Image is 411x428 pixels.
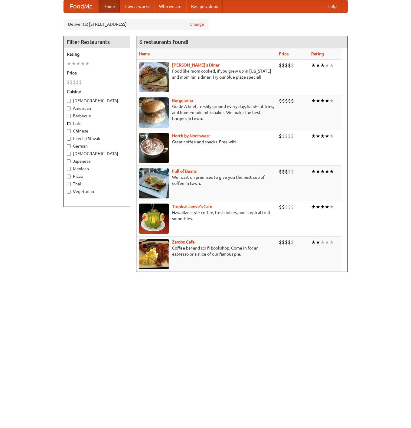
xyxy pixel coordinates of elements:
[311,97,316,104] li: ★
[67,60,71,67] li: ★
[279,97,282,104] li: $
[67,129,71,133] input: Chinese
[67,181,127,187] label: Thai
[329,239,334,246] li: ★
[79,79,82,86] li: $
[67,70,127,76] h5: Price
[64,19,209,30] div: Deliver to: [STREET_ADDRESS]
[282,239,285,246] li: $
[288,204,291,210] li: $
[288,133,291,139] li: $
[316,133,320,139] li: ★
[67,114,71,118] input: Barbecue
[172,204,212,209] b: Tropical Jeeve's Cafe
[285,168,288,175] li: $
[320,168,325,175] li: ★
[288,62,291,69] li: $
[120,0,154,12] a: How it works
[311,133,316,139] li: ★
[67,188,127,194] label: Vegetarian
[73,79,76,86] li: $
[282,204,285,210] li: $
[172,169,197,174] a: Full of Beans
[139,97,169,128] img: burgerama.jpg
[316,97,320,104] li: ★
[67,122,71,126] input: Cafe
[139,239,169,269] img: zardoz.jpg
[291,133,294,139] li: $
[139,204,169,234] img: jeeves.jpg
[80,60,85,67] li: ★
[67,166,127,172] label: Mexican
[279,62,282,69] li: $
[67,79,70,86] li: $
[67,128,127,134] label: Chinese
[67,120,127,126] label: Cafe
[67,158,127,164] label: Japanese
[282,168,285,175] li: $
[139,139,274,145] p: Great coffee and snacks. Free wifi.
[67,136,127,142] label: Czech / Slovak
[172,63,220,67] b: [PERSON_NAME]'s Diner
[67,89,127,95] h5: Cuisine
[172,133,210,138] a: North by Northwest
[320,62,325,69] li: ★
[325,62,329,69] li: ★
[288,168,291,175] li: $
[139,39,188,45] ng-pluralize: 6 restaurants found!
[320,239,325,246] li: ★
[139,174,274,186] p: We roast on premises to give you the best cup of coffee in town.
[325,204,329,210] li: ★
[70,79,73,86] li: $
[316,204,320,210] li: ★
[291,239,294,246] li: $
[172,240,195,244] a: Zardoz Cafe
[325,239,329,246] li: ★
[279,51,289,56] a: Price
[67,105,127,111] label: American
[64,0,99,12] a: FoodMe
[291,97,294,104] li: $
[67,99,71,103] input: [DEMOGRAPHIC_DATA]
[172,98,193,103] a: Burgerama
[71,60,76,67] li: ★
[67,151,127,157] label: [DEMOGRAPHIC_DATA]
[282,133,285,139] li: $
[85,60,90,67] li: ★
[67,175,71,178] input: Pizza
[291,168,294,175] li: $
[67,182,71,186] input: Thai
[316,168,320,175] li: ★
[285,62,288,69] li: $
[329,62,334,69] li: ★
[139,62,169,92] img: sallys.jpg
[320,97,325,104] li: ★
[139,68,274,80] p: Food like mom cooked, if you grew up in [US_STATE] and mom ran a diner. Try our blue plate special!
[329,204,334,210] li: ★
[67,152,71,156] input: [DEMOGRAPHIC_DATA]
[285,97,288,104] li: $
[139,168,169,198] img: beans.jpg
[76,79,79,86] li: $
[76,60,80,67] li: ★
[279,133,282,139] li: $
[67,190,71,194] input: Vegetarian
[291,204,294,210] li: $
[329,97,334,104] li: ★
[325,168,329,175] li: ★
[67,159,71,163] input: Japanese
[139,103,274,122] p: Grade A beef, freshly ground every day, hand-cut fries, and home-made milkshakes. We make the bes...
[316,239,320,246] li: ★
[99,0,120,12] a: Home
[67,113,127,119] label: Barbecue
[139,245,274,257] p: Coffee bar and sci-fi bookshop. Come in for an espresso or a slice of our famous pie.
[64,36,130,48] h4: Filter Restaurants
[282,62,285,69] li: $
[311,239,316,246] li: ★
[279,204,282,210] li: $
[311,62,316,69] li: ★
[139,210,274,222] p: Hawaiian style coffee, fresh juices, and tropical fruit smoothies.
